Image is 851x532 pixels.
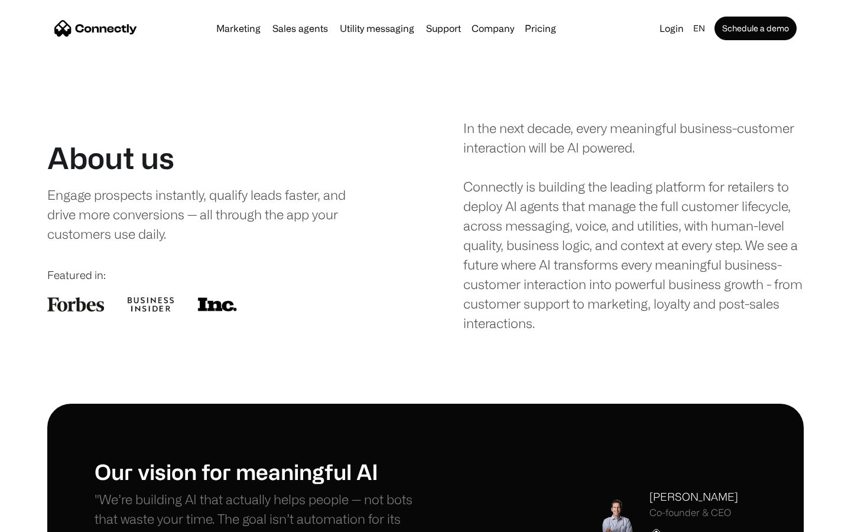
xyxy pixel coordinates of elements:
div: Co-founder & CEO [649,507,738,518]
a: Pricing [520,24,561,33]
ul: Language list [24,511,71,528]
a: Sales agents [268,24,333,33]
h1: Our vision for meaningful AI [95,459,425,484]
div: en [693,20,705,37]
a: Support [421,24,466,33]
h1: About us [47,140,174,176]
div: Company [472,20,514,37]
a: Login [655,20,688,37]
div: Featured in: [47,267,388,283]
div: [PERSON_NAME] [649,489,738,505]
aside: Language selected: English [12,510,71,528]
div: Engage prospects instantly, qualify leads faster, and drive more conversions — all through the ap... [47,185,371,244]
div: In the next decade, every meaningful business-customer interaction will be AI powered. Connectly ... [463,118,804,333]
a: Utility messaging [335,24,419,33]
a: Marketing [212,24,265,33]
a: Schedule a demo [714,17,797,40]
